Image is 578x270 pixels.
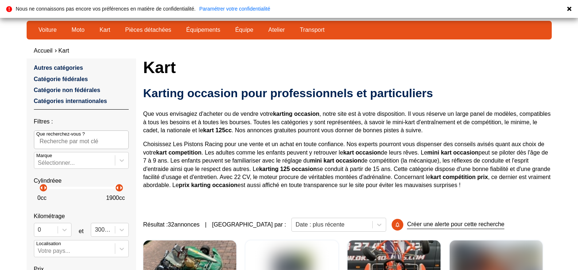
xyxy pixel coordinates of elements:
a: Accueil [34,47,53,54]
input: MarqueSélectionner... [38,160,39,166]
h1: Kart [143,58,552,76]
p: arrow_left [113,183,122,192]
a: Atelier [264,24,290,36]
h2: Karting occasion pour professionnels et particuliers [143,86,552,100]
p: 1900 cc [106,194,125,202]
a: Kart [95,24,115,36]
p: arrow_left [37,183,46,192]
strong: mini kart occasion [427,149,479,156]
a: Catégories internationales [34,98,107,104]
strong: kart 125cc [203,127,232,133]
strong: kart competition [156,149,201,156]
p: Filtres : [34,118,129,126]
strong: kart occasion [343,149,381,156]
p: Choisissez Les Pistons Racing pour une vente et un achat en toute confiance. Nos experts pourront... [143,140,552,189]
p: Kilométrage [34,212,129,220]
input: 300000 [95,227,96,233]
a: Kart [58,47,69,54]
input: Que recherchez-vous ? [34,130,129,149]
p: et [79,227,84,235]
a: Moto [67,24,89,36]
span: Résultat : 32 annonces [143,221,200,229]
p: Créer une alerte pour cette recherche [407,220,504,229]
p: arrow_right [117,183,125,192]
a: Paramétrer votre confidentialité [199,6,270,11]
strong: karting occasion [273,111,319,117]
p: Que recherchez-vous ? [36,131,85,137]
p: arrow_right [41,183,50,192]
strong: kart compétition prix [430,174,488,180]
p: Que vous envisagiez d'acheter ou de vendre votre , notre site est à votre disposition. Il vous ré... [143,110,552,134]
strong: mini kart occasion [310,157,361,164]
p: Localisation [36,240,61,247]
input: Votre pays... [38,248,39,254]
a: Transport [295,24,329,36]
a: Équipe [230,24,258,36]
p: Nous ne connaissons pas encore vos préférences en matière de confidentialité. [16,6,195,11]
p: Marque [36,152,52,159]
a: Équipements [182,24,225,36]
a: Pièces détachées [120,24,176,36]
input: 0 [38,227,39,233]
strong: karting 125 occasion [259,166,317,172]
p: 0 cc [38,194,47,202]
strong: prix karting occasion [179,182,237,188]
a: Catégorie non fédérales [34,87,100,93]
span: | [205,221,206,229]
p: Cylindréee [34,177,129,185]
a: Catégorie fédérales [34,76,88,82]
a: Voiture [34,24,62,36]
a: Autres catégories [34,65,83,71]
p: [GEOGRAPHIC_DATA] par : [212,221,286,229]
